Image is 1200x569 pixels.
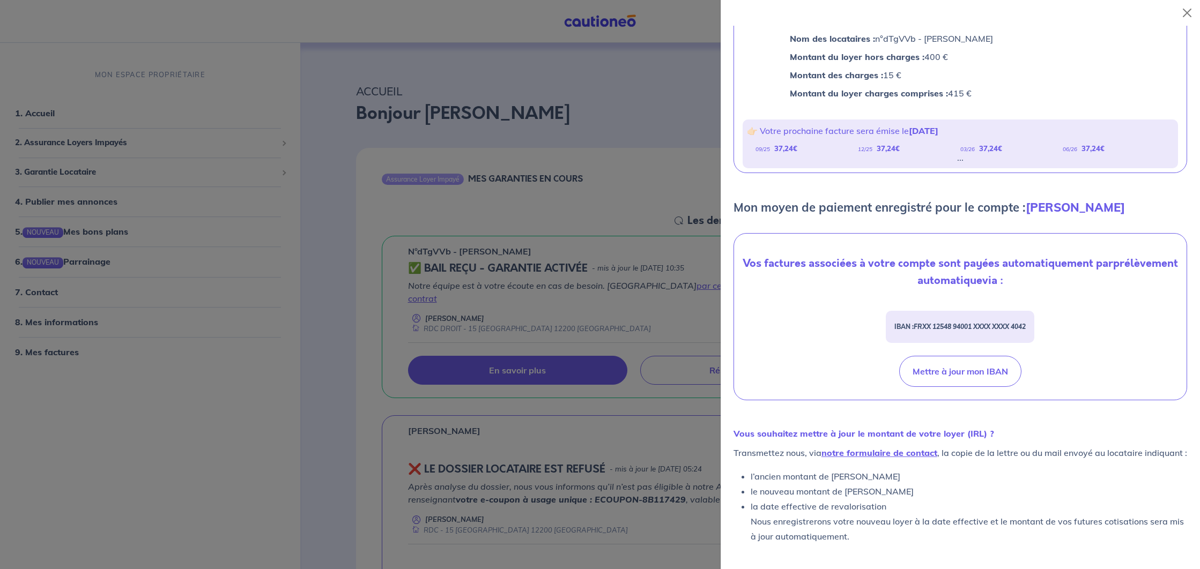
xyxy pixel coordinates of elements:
[734,199,1125,216] p: Mon moyen de paiement enregistré pour le compte :
[960,146,975,153] em: 03/26
[821,447,937,458] a: notre formulaire de contact
[877,144,900,153] strong: 37,24 €
[790,32,1131,46] p: n°dTgVVb - [PERSON_NAME]
[914,323,1026,331] em: FRXX 12548 94001 XXXX XXXX 4042
[858,146,872,153] em: 12/25
[957,155,964,160] div: ...
[755,146,770,153] em: 09/25
[790,68,1131,82] p: 15 €
[774,144,797,153] strong: 37,24 €
[790,51,924,62] strong: Montant du loyer hors charges :
[751,484,1187,499] li: le nouveau montant de [PERSON_NAME]
[790,88,948,99] strong: Montant du loyer charges comprises :
[743,255,1178,289] p: Vos factures associées à votre compte sont payées automatiquement par via :
[979,144,1002,153] strong: 37,24 €
[790,33,875,44] strong: Nom des locataires :
[747,124,1174,138] p: 👉🏻 Votre prochaine facture sera émise le
[734,428,994,439] strong: Vous souhaitez mettre à jour le montant de votre loyer (IRL) ?
[1179,4,1196,21] button: Close
[790,86,1131,100] p: 415 €
[751,469,1187,484] li: l’ancien montant de [PERSON_NAME]
[909,125,938,136] strong: [DATE]
[1026,200,1125,215] strong: [PERSON_NAME]
[1082,144,1105,153] strong: 37,24 €
[1063,146,1077,153] em: 06/26
[894,323,1026,331] strong: IBAN :
[751,499,1187,544] li: la date effective de revalorisation Nous enregistrerons votre nouveau loyer à la date effective e...
[790,70,883,80] strong: Montant des charges :
[734,445,1187,460] p: Transmettez nous, via , la copie de la lettre ou du mail envoyé au locataire indiquant :
[899,356,1021,387] button: Mettre à jour mon IBAN
[790,50,1131,64] p: 400 €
